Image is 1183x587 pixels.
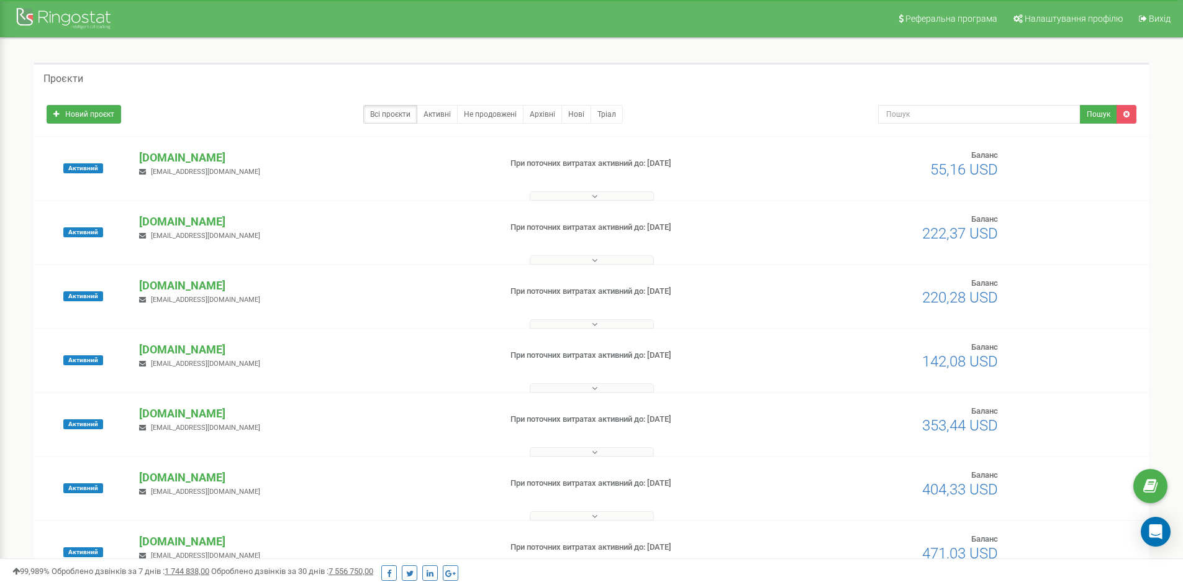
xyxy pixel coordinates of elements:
[510,286,769,298] p: При поточних витратах активний до: [DATE]
[1025,14,1123,24] span: Налаштування профілю
[971,534,998,544] span: Баланс
[363,105,417,124] a: Всі проєкти
[930,161,998,178] span: 55,16 USD
[151,552,260,560] span: [EMAIL_ADDRESS][DOMAIN_NAME]
[139,150,490,166] p: [DOMAIN_NAME]
[971,278,998,288] span: Баланс
[510,350,769,362] p: При поточних витратах активний до: [DATE]
[165,567,209,576] u: 1 744 838,00
[63,419,103,429] span: Активний
[905,14,997,24] span: Реферальна програма
[922,353,998,370] span: 142,08 USD
[139,342,490,358] p: [DOMAIN_NAME]
[457,105,524,124] a: Не продовжені
[63,291,103,301] span: Активний
[151,360,260,368] span: [EMAIL_ADDRESS][DOMAIN_NAME]
[329,567,373,576] u: 7 556 750,00
[1141,517,1171,547] div: Open Intercom Messenger
[971,214,998,224] span: Баланс
[63,355,103,365] span: Активний
[63,163,103,173] span: Активний
[151,424,260,432] span: [EMAIL_ADDRESS][DOMAIN_NAME]
[47,105,121,124] a: Новий проєкт
[63,227,103,237] span: Активний
[211,567,373,576] span: Оброблено дзвінків за 30 днів :
[63,547,103,557] span: Активний
[510,478,769,489] p: При поточних витратах активний до: [DATE]
[922,545,998,562] span: 471,03 USD
[922,417,998,434] span: 353,44 USD
[139,406,490,422] p: [DOMAIN_NAME]
[1149,14,1171,24] span: Вихід
[1080,105,1117,124] button: Пошук
[139,214,490,230] p: [DOMAIN_NAME]
[139,470,490,486] p: [DOMAIN_NAME]
[510,542,769,553] p: При поточних витратах активний до: [DATE]
[561,105,591,124] a: Нові
[43,73,83,84] h5: Проєкти
[151,296,260,304] span: [EMAIL_ADDRESS][DOMAIN_NAME]
[971,342,998,352] span: Баланс
[151,232,260,240] span: [EMAIL_ADDRESS][DOMAIN_NAME]
[52,567,209,576] span: Оброблено дзвінків за 7 днів :
[922,481,998,498] span: 404,33 USD
[12,567,50,576] span: 99,989%
[151,168,260,176] span: [EMAIL_ADDRESS][DOMAIN_NAME]
[510,414,769,425] p: При поточних витратах активний до: [DATE]
[523,105,562,124] a: Архівні
[63,483,103,493] span: Активний
[922,289,998,306] span: 220,28 USD
[510,222,769,234] p: При поточних витратах активний до: [DATE]
[971,406,998,416] span: Баланс
[417,105,458,124] a: Активні
[139,534,490,550] p: [DOMAIN_NAME]
[591,105,623,124] a: Тріал
[922,225,998,242] span: 222,37 USD
[139,278,490,294] p: [DOMAIN_NAME]
[971,150,998,160] span: Баланс
[878,105,1081,124] input: Пошук
[971,470,998,480] span: Баланс
[510,158,769,170] p: При поточних витратах активний до: [DATE]
[151,488,260,496] span: [EMAIL_ADDRESS][DOMAIN_NAME]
